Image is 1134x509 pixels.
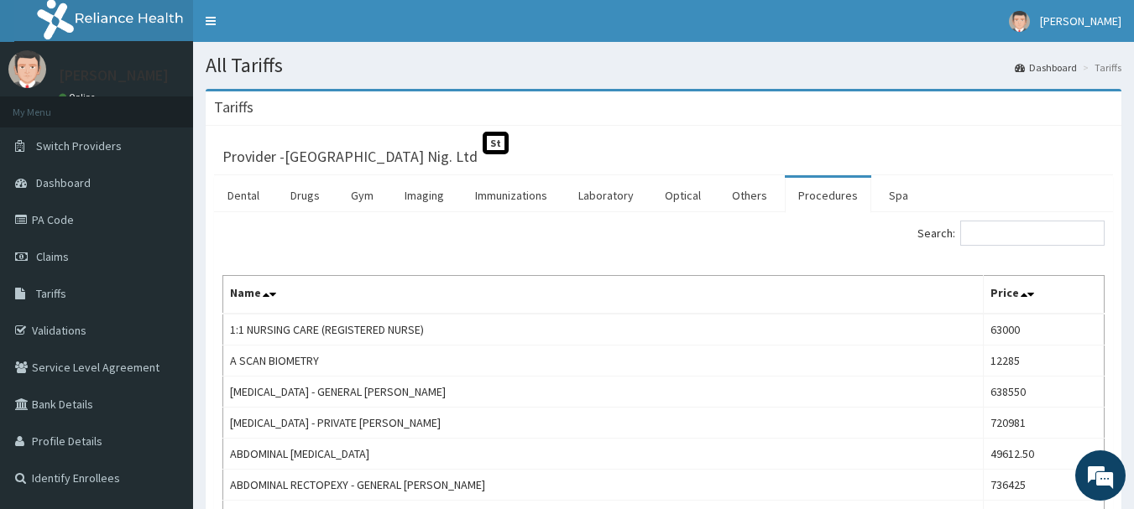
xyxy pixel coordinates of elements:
[462,178,561,213] a: Immunizations
[36,175,91,190] span: Dashboard
[1079,60,1121,75] li: Tariffs
[8,50,46,88] img: User Image
[337,178,387,213] a: Gym
[214,178,273,213] a: Dental
[483,132,509,154] span: St
[214,100,253,115] h3: Tariffs
[1040,13,1121,29] span: [PERSON_NAME]
[36,138,122,153] span: Switch Providers
[223,408,984,439] td: [MEDICAL_DATA] - PRIVATE [PERSON_NAME]
[785,178,871,213] a: Procedures
[984,314,1105,345] td: 63000
[222,149,478,164] h3: Provider - [GEOGRAPHIC_DATA] Nig. Ltd
[984,377,1105,408] td: 638550
[223,377,984,408] td: [MEDICAL_DATA] - GENERAL [PERSON_NAME]
[223,439,984,470] td: ABDOMINAL [MEDICAL_DATA]
[391,178,457,213] a: Imaging
[984,276,1105,314] th: Price
[984,408,1105,439] td: 720981
[223,470,984,501] td: ABDOMINAL RECTOPEXY - GENERAL [PERSON_NAME]
[984,345,1105,377] td: 12285
[917,221,1105,246] label: Search:
[1009,11,1030,32] img: User Image
[984,470,1105,501] td: 736425
[223,276,984,314] th: Name
[277,178,333,213] a: Drugs
[59,91,99,103] a: Online
[719,178,781,213] a: Others
[36,249,69,264] span: Claims
[565,178,647,213] a: Laboratory
[984,439,1105,470] td: 49612.50
[875,178,922,213] a: Spa
[36,286,66,301] span: Tariffs
[206,55,1121,76] h1: All Tariffs
[223,314,984,345] td: 1:1 NURSING CARE (REGISTERED NURSE)
[59,68,169,83] p: [PERSON_NAME]
[223,345,984,377] td: A SCAN BIOMETRY
[960,221,1105,246] input: Search:
[651,178,714,213] a: Optical
[1015,60,1077,75] a: Dashboard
